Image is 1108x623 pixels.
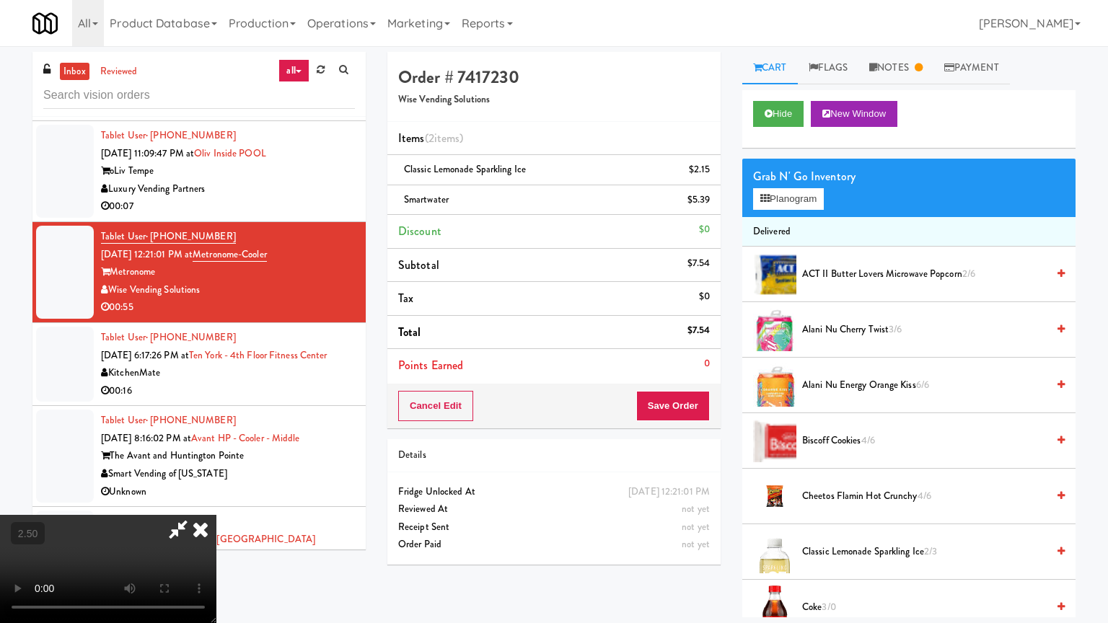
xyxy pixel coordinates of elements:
[32,222,366,323] li: Tablet User· [PHONE_NUMBER][DATE] 12:21:01 PM atMetronome-CoolerMetronomeWise Vending Solutions00:55
[101,247,193,261] span: [DATE] 12:21:01 PM at
[398,324,421,340] span: Total
[193,532,315,546] a: IKEA [GEOGRAPHIC_DATA]
[398,500,710,518] div: Reviewed At
[398,483,710,501] div: Fridge Unlocked At
[404,193,449,206] span: Smartwater
[32,121,366,222] li: Tablet User· [PHONE_NUMBER][DATE] 11:09:47 PM atOliv Inside POOLoLiv TempeLuxury Vending Partners...
[101,413,236,427] a: Tablet User· [PHONE_NUMBER]
[753,166,1065,187] div: Grab N' Go Inventory
[918,489,931,503] span: 4/6
[101,548,355,566] div: KitchenMate
[682,502,710,516] span: not yet
[811,101,897,127] button: New Window
[43,82,355,109] input: Search vision orders
[822,600,835,614] span: 3/0
[798,52,859,84] a: Flags
[962,267,975,280] span: 2/6
[101,299,355,317] div: 00:55
[802,321,1047,339] span: Alani Nu Cherry Twist
[753,188,824,210] button: Planogram
[278,59,309,82] a: all
[146,330,236,344] span: · [PHONE_NUMBER]
[398,257,439,273] span: Subtotal
[924,544,937,558] span: 2/3
[687,322,711,340] div: $7.54
[32,323,366,406] li: Tablet User· [PHONE_NUMBER][DATE] 6:17:26 PM atTen York - 4th Floor Fitness CenterKitchenMate00:16
[742,52,798,84] a: Cart
[32,11,58,36] img: Micromart
[32,507,366,590] li: [PERSON_NAME][DATE] 8:30:58 PM atIKEA [GEOGRAPHIC_DATA]KitchenMate00:15
[60,63,89,81] a: inbox
[802,487,1047,505] span: Cheetos Flamin Hot Crunchy
[858,52,933,84] a: Notes
[101,364,355,382] div: KitchenMate
[97,63,141,81] a: reviewed
[933,52,1010,84] a: Payment
[32,406,366,507] li: Tablet User· [PHONE_NUMBER][DATE] 8:16:02 PM atAvant HP - Cooler - MiddleThe Avant and Huntington...
[101,162,355,180] div: oLiv Tempe
[101,465,355,483] div: Smart Vending of [US_STATE]
[699,288,710,306] div: $0
[101,146,194,160] span: [DATE] 11:09:47 PM at
[398,223,441,239] span: Discount
[682,520,710,534] span: not yet
[101,330,236,344] a: Tablet User· [PHONE_NUMBER]
[398,357,463,374] span: Points Earned
[398,391,473,421] button: Cancel Edit
[704,355,710,373] div: 0
[101,128,236,142] a: Tablet User· [PHONE_NUMBER]
[682,537,710,551] span: not yet
[796,432,1065,450] div: Biscoff Cookies4/6
[189,348,327,362] a: Ten York - 4th Floor Fitness Center
[802,265,1047,283] span: ACT II Butter Lovers Microwave Popcorn
[889,322,902,336] span: 3/6
[636,391,710,421] button: Save Order
[101,180,355,198] div: Luxury Vending Partners
[101,447,355,465] div: The Avant and Huntington Pointe
[687,191,711,209] div: $5.39
[101,229,236,244] a: Tablet User· [PHONE_NUMBER]
[434,130,460,146] ng-pluralize: items
[796,543,1065,561] div: Classic Lemonade Sparkling Ice2/3
[802,432,1047,450] span: Biscoff Cookies
[753,101,804,127] button: Hide
[193,247,267,262] a: Metronome-Cooler
[796,376,1065,394] div: Alani Nu Energy Orange Kiss6/6
[796,487,1065,505] div: Cheetos Flamin Hot Crunchy4/6
[398,536,710,554] div: Order Paid
[425,130,464,146] span: (2 )
[796,598,1065,617] div: Coke3/0
[101,483,355,501] div: Unknown
[861,433,875,447] span: 4/6
[101,431,191,445] span: [DATE] 8:16:02 PM at
[101,382,355,400] div: 00:16
[194,146,266,160] a: Oliv Inside POOL
[101,281,355,299] div: Wise Vending Solutions
[398,446,710,464] div: Details
[916,378,929,392] span: 6/6
[796,321,1065,339] div: Alani Nu Cherry Twist3/6
[687,255,711,273] div: $7.54
[699,221,710,239] div: $0
[398,130,463,146] span: Items
[146,229,236,243] span: · [PHONE_NUMBER]
[146,128,236,142] span: · [PHONE_NUMBER]
[802,543,1047,561] span: Classic Lemonade Sparkling Ice
[742,217,1076,247] li: Delivered
[398,518,710,536] div: Receipt Sent
[398,290,413,306] span: Tax
[101,263,355,281] div: Metronome
[191,431,300,445] a: Avant HP - Cooler - Middle
[101,198,355,216] div: 00:07
[802,598,1047,617] span: Coke
[689,161,711,179] div: $2.15
[404,162,526,176] span: Classic Lemonade Sparkling Ice
[398,94,710,105] h5: Wise Vending Solutions
[101,348,189,362] span: [DATE] 6:17:26 PM at
[796,265,1065,283] div: ACT II Butter Lovers Microwave Popcorn2/6
[146,413,236,427] span: · [PHONE_NUMBER]
[802,376,1047,394] span: Alani Nu Energy Orange Kiss
[628,483,710,501] div: [DATE] 12:21:01 PM
[398,68,710,87] h4: Order # 7417230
